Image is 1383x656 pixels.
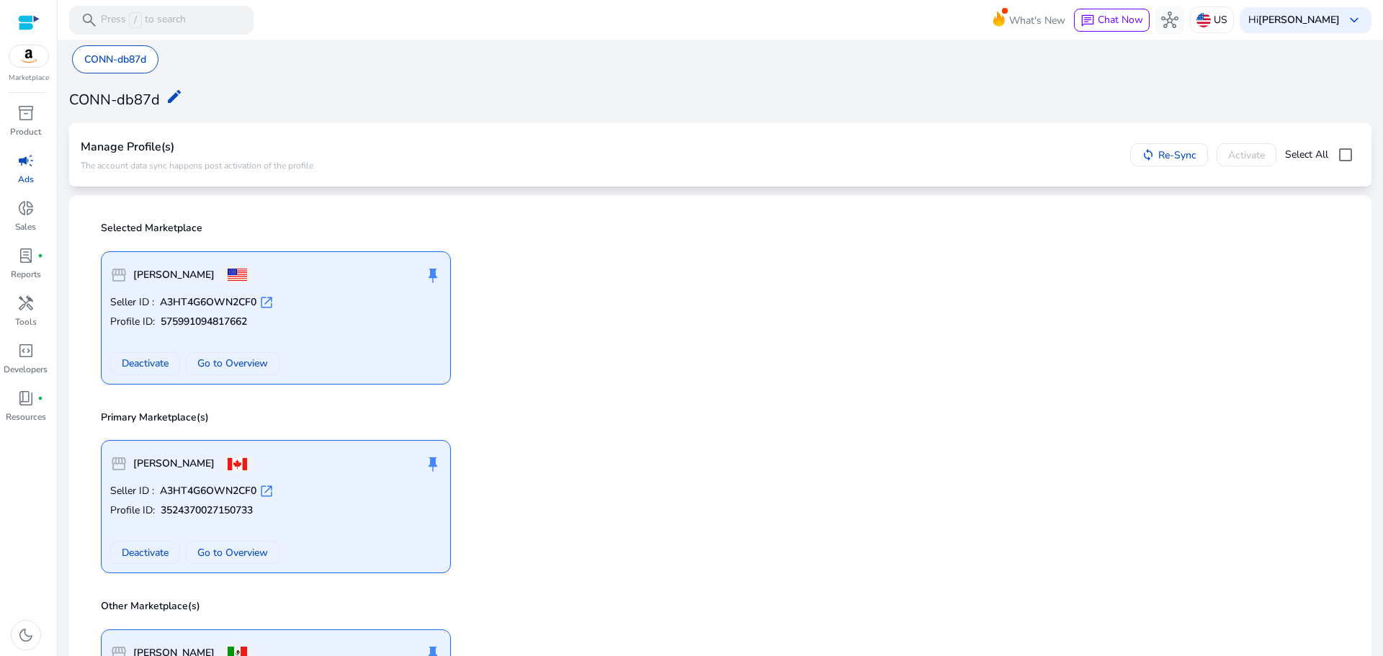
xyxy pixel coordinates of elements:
span: handyman [17,295,35,312]
p: Product [10,125,41,138]
p: Ads [18,173,34,186]
span: open_in_new [259,295,274,310]
button: Re-Sync [1130,143,1208,166]
span: inventory_2 [17,104,35,122]
button: Deactivate [110,541,180,564]
span: Seller ID : [110,484,154,498]
p: Press to search [101,12,186,28]
span: / [129,12,142,28]
button: Deactivate [110,352,180,375]
mat-icon: sync [1142,148,1155,161]
span: fiber_manual_record [37,395,43,401]
span: Profile ID: [110,503,155,518]
img: amazon.svg [9,45,48,67]
b: A3HT4G6OWN2CF0 [160,295,256,310]
span: search [81,12,98,29]
p: Primary Marketplace(s) [101,410,1348,425]
span: What's New [1009,8,1065,33]
span: Deactivate [122,356,169,371]
b: [PERSON_NAME] [133,268,215,282]
p: US [1214,7,1227,32]
button: Go to Overview [186,541,279,564]
span: Select All [1285,148,1328,162]
p: Sales [15,220,36,233]
p: Tools [15,315,37,328]
span: book_4 [17,390,35,407]
img: us.svg [1196,13,1211,27]
p: CONN-db87d [84,52,146,67]
span: lab_profile [17,247,35,264]
span: code_blocks [17,342,35,359]
span: campaign [17,152,35,169]
span: Chat Now [1098,13,1143,27]
span: chat [1080,14,1095,28]
p: Resources [6,410,46,423]
span: Seller ID : [110,295,154,310]
p: Hi [1248,15,1340,25]
mat-icon: edit [166,88,183,105]
span: storefront [110,455,127,472]
b: [PERSON_NAME] [1258,13,1340,27]
span: Go to Overview [197,545,268,560]
span: keyboard_arrow_down [1346,12,1363,29]
span: donut_small [17,199,35,217]
span: Deactivate [122,545,169,560]
p: Selected Marketplace [101,221,1348,235]
b: [PERSON_NAME] [133,457,215,471]
b: A3HT4G6OWN2CF0 [160,484,256,498]
p: Reports [11,268,41,281]
b: 3524370027150733 [161,503,253,518]
button: hub [1155,6,1184,35]
span: hub [1161,12,1178,29]
span: Re-Sync [1158,148,1196,163]
span: open_in_new [259,484,274,498]
p: The account data sync happens post activation of the profile [81,160,313,171]
p: Other Marketplace(s) [101,599,1348,614]
button: Go to Overview [186,352,279,375]
button: chatChat Now [1074,9,1150,32]
span: dark_mode [17,626,35,644]
p: Developers [4,363,48,376]
span: fiber_manual_record [37,253,43,259]
p: Marketplace [9,73,49,84]
span: storefront [110,266,127,284]
span: Profile ID: [110,315,155,329]
b: 575991094817662 [161,315,247,329]
h3: CONN-db87d [69,91,160,109]
h4: Manage Profile(s) [81,140,313,154]
span: Go to Overview [197,356,268,371]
